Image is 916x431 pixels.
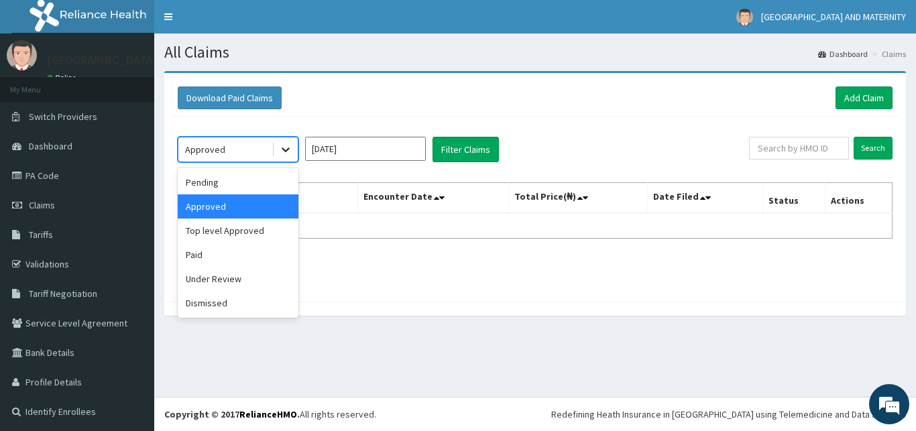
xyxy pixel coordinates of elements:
[29,288,97,300] span: Tariff Negotiation
[29,229,53,241] span: Tariffs
[736,9,753,25] img: User Image
[178,243,298,267] div: Paid
[25,67,54,101] img: d_794563401_company_1708531726252_794563401
[239,408,297,420] a: RelianceHMO
[825,183,892,214] th: Actions
[7,40,37,70] img: User Image
[178,194,298,219] div: Approved
[749,137,849,160] input: Search by HMO ID
[836,86,893,109] a: Add Claim
[220,7,252,39] div: Minimize live chat window
[178,291,298,315] div: Dismissed
[178,219,298,243] div: Top level Approved
[358,183,508,214] th: Encounter Date
[29,199,55,211] span: Claims
[854,137,893,160] input: Search
[433,137,499,162] button: Filter Claims
[761,11,906,23] span: [GEOGRAPHIC_DATA] AND MATERNITY
[29,111,97,123] span: Switch Providers
[508,183,648,214] th: Total Price(₦)
[78,130,185,265] span: We're online!
[185,143,225,156] div: Approved
[869,48,906,60] li: Claims
[29,140,72,152] span: Dashboard
[7,288,255,335] textarea: Type your message and hit 'Enter'
[47,73,79,82] a: Online
[178,267,298,291] div: Under Review
[47,54,244,66] p: [GEOGRAPHIC_DATA] AND MATERNITY
[164,408,300,420] strong: Copyright © 2017 .
[763,183,825,214] th: Status
[154,397,916,431] footer: All rights reserved.
[551,408,906,421] div: Redefining Heath Insurance in [GEOGRAPHIC_DATA] using Telemedicine and Data Science!
[648,183,763,214] th: Date Filed
[305,137,426,161] input: Select Month and Year
[70,75,225,93] div: Chat with us now
[178,86,282,109] button: Download Paid Claims
[164,44,906,61] h1: All Claims
[818,48,868,60] a: Dashboard
[178,170,298,194] div: Pending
